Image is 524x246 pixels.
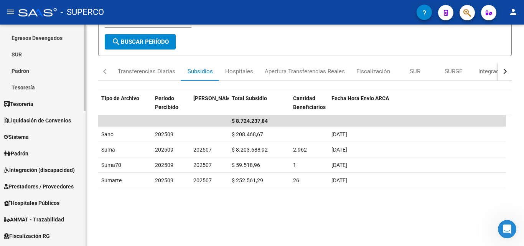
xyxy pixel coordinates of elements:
span: [DATE] [331,162,347,168]
span: Integración (discapacidad) [4,166,75,174]
span: $ 8.724.237,84 [232,118,268,124]
span: $ 252.561,29 [232,177,263,183]
datatable-header-cell: Cantidad Beneficiarios [290,90,328,124]
span: 1 [293,162,296,168]
span: 202509 [155,162,173,168]
div: este tambien se cobro en setiembre [44,32,141,40]
span: 202509 [155,147,173,153]
span: 202507 [193,147,212,153]
div: [DATE] [6,156,147,166]
div: Edith dice… [6,27,147,45]
p: Activo en los últimos 15m [37,10,102,17]
span: Suma70 [101,162,121,168]
span: [DATE] [331,131,347,137]
button: Selector de emoji [24,187,30,193]
div: Edith dice… [6,166,147,184]
datatable-header-cell: Total Subsidio [229,90,290,124]
span: [PERSON_NAME] [193,95,235,101]
span: 202509 [155,177,173,183]
span: Prestadores / Proveedores [4,182,74,191]
span: Tipo de Archivo [101,95,139,101]
datatable-header-cell: Tipo de Archivo [98,90,152,124]
div: Integración [478,67,507,76]
div: a partir de ahora se van a cobrar con solo un mes de diferencia porque se cobra por el banco nacion [28,45,147,77]
div: Edith dice… [6,95,147,118]
span: $ 208.468,67 [232,131,263,137]
span: Período Percibido [155,95,178,110]
span: Tesorería [4,100,33,108]
div: Florencia dice… [6,118,147,156]
button: Buscar Período [105,34,176,50]
span: Suma [101,147,115,153]
span: $ 8.203.688,92 [232,147,268,153]
span: Cantidad Beneficiarios [293,95,326,110]
span: - SUPERCO [61,4,104,21]
div: Fiscalización [356,67,390,76]
div: Transferencias Diarias [118,67,175,76]
div: SURGE [445,67,463,76]
div: Hospitales [225,67,253,76]
div: este tambien se cobro en setiembre [38,27,147,44]
span: Sistema [4,133,29,141]
button: Enviar un mensaje… [132,184,144,196]
div: [GEOGRAPHIC_DATA] • Hace 18h [12,144,89,148]
mat-icon: menu [6,7,15,17]
div: [DATE] me comunico telefonicamente y lo vemos [12,122,120,137]
span: 202507 [193,177,212,183]
span: ANMAT - Trazabilidad [4,215,64,224]
div: Cerrar [135,3,148,17]
span: [DATE] [331,177,347,183]
span: $ 59.518,96 [232,162,260,168]
datatable-header-cell: Período Percibido [152,90,190,124]
div: Edith dice… [6,78,147,95]
span: Liquidación de Convenios [4,116,71,125]
mat-icon: search [112,37,121,46]
datatable-header-cell: Período Devengado [190,90,229,124]
span: Hospitales Públicos [4,199,59,207]
span: Sumarte [101,177,122,183]
div: Subsidios [188,67,213,76]
button: go back [5,3,20,18]
div: hola [124,166,147,183]
div: SUR [410,67,420,76]
datatable-header-cell: Fecha Hora Envío ARCA [328,90,506,124]
div: Gracias [121,99,141,107]
span: Total Subsidio [232,95,267,101]
div: Gracias [115,95,147,112]
div: me decis si se entendio?? [66,78,147,94]
button: Start recording [49,187,55,193]
textarea: Escribe un mensaje... [7,171,147,184]
div: Edith dice… [6,45,147,78]
div: Apertura Transferencias Reales [265,67,345,76]
div: me decis si se entendio?? [72,82,141,90]
div: [DATE] me comunico telefonicamente y lo vemos[GEOGRAPHIC_DATA] • Hace 18h [6,118,126,142]
span: 26 [293,177,299,183]
mat-icon: person [509,7,518,17]
span: Sano [101,131,114,137]
span: [DATE] [331,147,347,153]
button: Selector de gif [36,187,43,193]
button: Inicio [120,3,135,18]
button: Adjuntar un archivo [12,187,18,193]
span: Buscar Período [112,38,169,45]
span: 2.962 [293,147,307,153]
iframe: Intercom live chat [498,220,516,238]
span: Padrón [4,149,28,158]
div: a partir de ahora se van a cobrar con solo un mes de diferencia porque se cobra por el banco nacion [34,50,141,72]
span: 202509 [155,131,173,137]
h1: [GEOGRAPHIC_DATA] [37,4,100,10]
div: Profile image for Florencia [22,4,34,17]
span: Fecha Hora Envío ARCA [331,95,389,101]
span: 202507 [193,162,212,168]
span: Fiscalización RG [4,232,50,240]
